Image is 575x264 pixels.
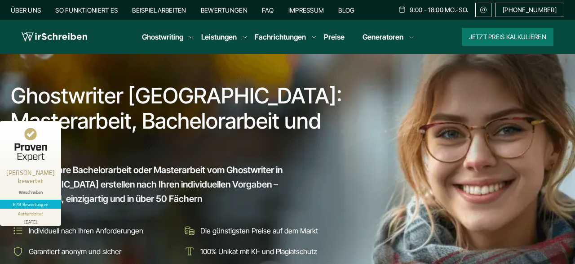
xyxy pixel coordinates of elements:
a: Leistungen [201,31,237,42]
span: 9:00 - 18:00 Mo.-So. [410,6,468,13]
li: Individuell nach Ihren Anforderungen [11,224,176,238]
a: Impressum [288,6,324,14]
img: Email [479,6,487,13]
span: [PHONE_NUMBER] [503,6,557,13]
li: 100% Unikat mit KI- und Plagiatschutz [182,244,348,259]
img: Garantiert anonym und sicher [11,244,25,259]
a: Ghostwriting [142,31,183,42]
a: So funktioniert es [55,6,118,14]
a: Fachrichtungen [255,31,306,42]
img: logo wirschreiben [22,30,87,44]
a: Bewertungen [201,6,248,14]
img: Schedule [398,6,406,13]
a: Über uns [11,6,41,14]
div: Wirschreiben [4,189,57,195]
li: Garantiert anonym und sicher [11,244,176,259]
a: Blog [338,6,354,14]
div: Authentizität [18,210,44,217]
a: FAQ [262,6,274,14]
div: [DATE] [4,217,57,224]
img: 100% Unikat mit KI- und Plagiatschutz [182,244,197,259]
img: Individuell nach Ihren Anforderungen [11,224,25,238]
img: Die günstigsten Preise auf dem Markt [182,224,197,238]
span: Lassen Sie Ihre Bachelorarbeit oder Masterarbeit vom Ghostwriter in [GEOGRAPHIC_DATA] erstellen n... [11,163,332,206]
a: Preise [324,32,345,41]
h1: Ghostwriter [GEOGRAPHIC_DATA]: Masterarbeit, Bachelorarbeit und mehr [11,83,349,159]
a: Beispielarbeiten [132,6,186,14]
a: Generatoren [363,31,403,42]
a: [PHONE_NUMBER] [495,3,564,17]
li: Die günstigsten Preise auf dem Markt [182,224,348,238]
button: Jetzt Preis kalkulieren [462,28,553,46]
